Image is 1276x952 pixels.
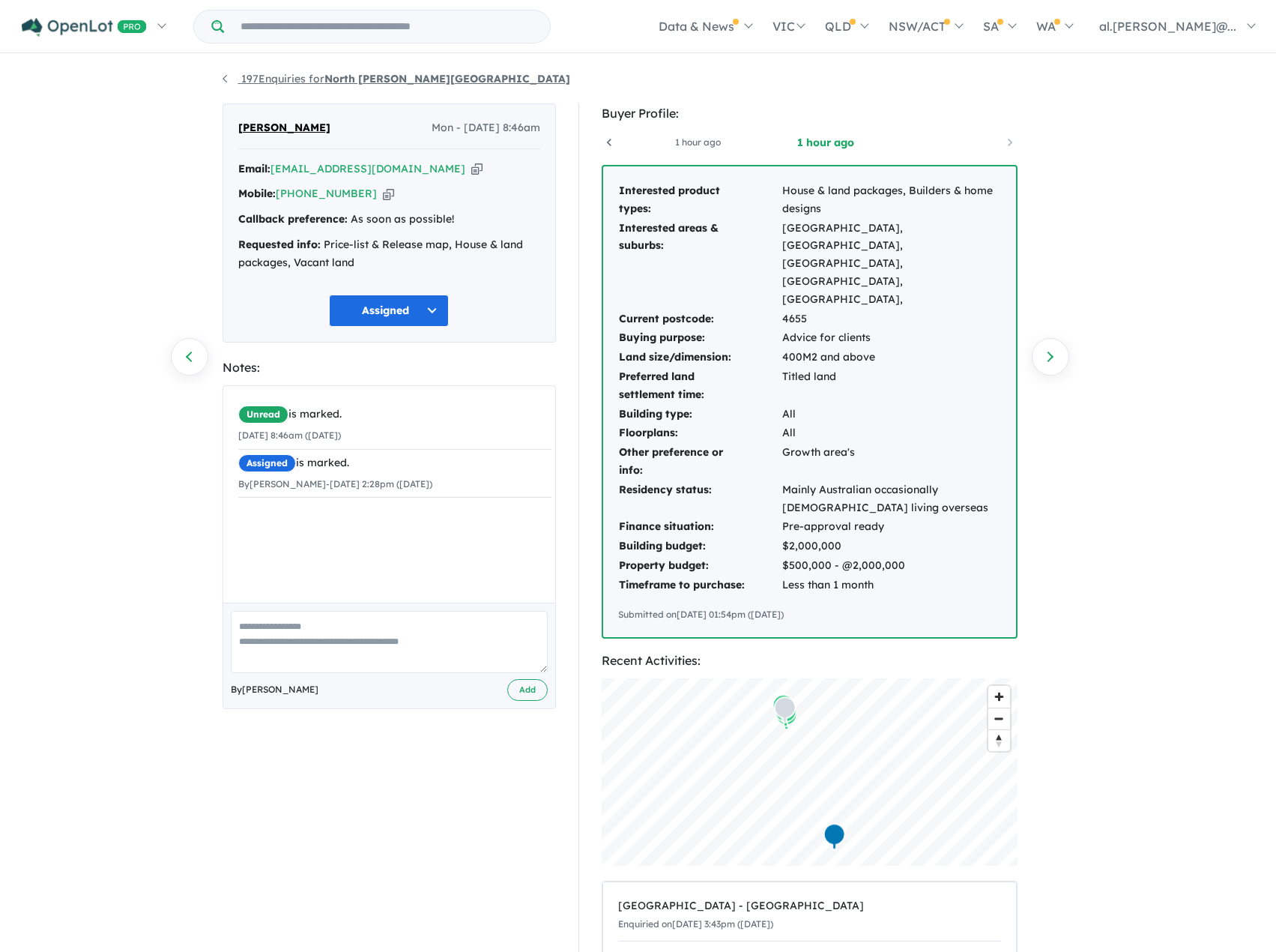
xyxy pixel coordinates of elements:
[238,119,330,137] span: [PERSON_NAME]
[618,576,781,595] td: Timeframe to purchase:
[773,696,796,723] div: Map marker
[602,651,1018,671] div: Recent Activities:
[781,348,1001,367] td: 400M2 and above
[618,219,781,310] td: Interested areas & suburbs:
[238,238,321,251] strong: Requested info:
[618,181,781,219] td: Interested product types:
[618,517,781,537] td: Finance situation:
[618,424,781,443] td: Floorplans:
[223,72,570,85] a: 197Enquiries forNorth [PERSON_NAME][GEOGRAPHIC_DATA]
[618,405,781,424] td: Building type:
[227,10,547,43] input: Try estate name, suburb, builder or developer
[781,181,1001,219] td: House & land packages, Builders & home designs
[1099,19,1236,34] span: al.[PERSON_NAME]@...
[618,310,781,329] td: Current postcode:
[775,702,797,730] div: Map marker
[238,406,551,424] div: is marked.
[781,405,1001,424] td: All
[270,162,465,175] a: [EMAIL_ADDRESS][DOMAIN_NAME]
[823,822,845,850] div: Map marker
[618,918,773,930] small: Enquiried on [DATE] 3:43pm ([DATE])
[781,328,1001,348] td: Advice for clients
[238,236,540,272] div: Price-list & Release map, House & land packages, Vacant land
[618,443,781,480] td: Other preference or info:
[223,70,1054,88] nav: breadcrumb
[238,454,551,472] div: is marked.
[781,367,1001,405] td: Titled land
[618,897,1001,915] div: [GEOGRAPHIC_DATA] - [GEOGRAPHIC_DATA]
[781,537,1001,556] td: $2,000,000
[988,708,1010,729] button: Zoom out
[238,478,432,489] small: By [PERSON_NAME] - [DATE] 2:28pm ([DATE])
[471,161,483,177] button: Copy
[618,890,1001,942] a: [GEOGRAPHIC_DATA] - [GEOGRAPHIC_DATA]Enquiried on[DATE] 3:43pm ([DATE])
[324,72,570,85] strong: North [PERSON_NAME][GEOGRAPHIC_DATA]
[22,18,147,37] img: Openlot PRO Logo White
[238,162,270,175] strong: Email:
[761,135,889,150] a: 1 hour ago
[774,699,796,727] div: Map marker
[988,708,1010,729] span: Zoom out
[618,367,781,405] td: Preferred land settlement time:
[383,186,394,202] button: Copy
[238,187,276,200] strong: Mobile:
[238,211,540,229] div: As soon as possible!
[781,556,1001,576] td: $500,000 - @2,000,000
[781,480,1001,518] td: Mainly Australian occasionally [DEMOGRAPHIC_DATA] living overseas
[781,424,1001,443] td: All
[988,730,1010,751] span: Reset bearing to north
[988,686,1010,708] button: Zoom in
[772,693,795,721] div: Map marker
[618,556,781,576] td: Property budget:
[781,517,1001,537] td: Pre-approval ready
[602,103,1018,124] div: Buyer Profile:
[618,480,781,518] td: Residency status:
[223,358,556,378] div: Notes:
[781,219,1001,310] td: [GEOGRAPHIC_DATA], [GEOGRAPHIC_DATA], [GEOGRAPHIC_DATA], [GEOGRAPHIC_DATA], [GEOGRAPHIC_DATA],
[781,310,1001,329] td: 4655
[781,576,1001,595] td: Less than 1 month
[618,607,1001,622] div: Submitted on [DATE] 01:54pm ([DATE])
[238,430,341,441] small: [DATE] 8:46am ([DATE])
[276,187,377,200] a: [PHONE_NUMBER]
[618,328,781,348] td: Buying purpose:
[602,678,1018,866] canvas: Map
[329,295,449,327] button: Assigned
[781,443,1001,480] td: Growth area's
[432,119,540,137] span: Mon - [DATE] 8:46am
[618,348,781,367] td: Land size/dimension:
[618,537,781,556] td: Building budget:
[238,454,296,472] span: Assigned
[634,135,761,150] a: 1 hour ago
[507,679,548,701] button: Add
[231,682,318,697] span: By [PERSON_NAME]
[238,212,348,226] strong: Callback preference:
[988,729,1010,751] button: Reset bearing to north
[772,693,794,721] div: Map marker
[238,406,288,424] span: Unread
